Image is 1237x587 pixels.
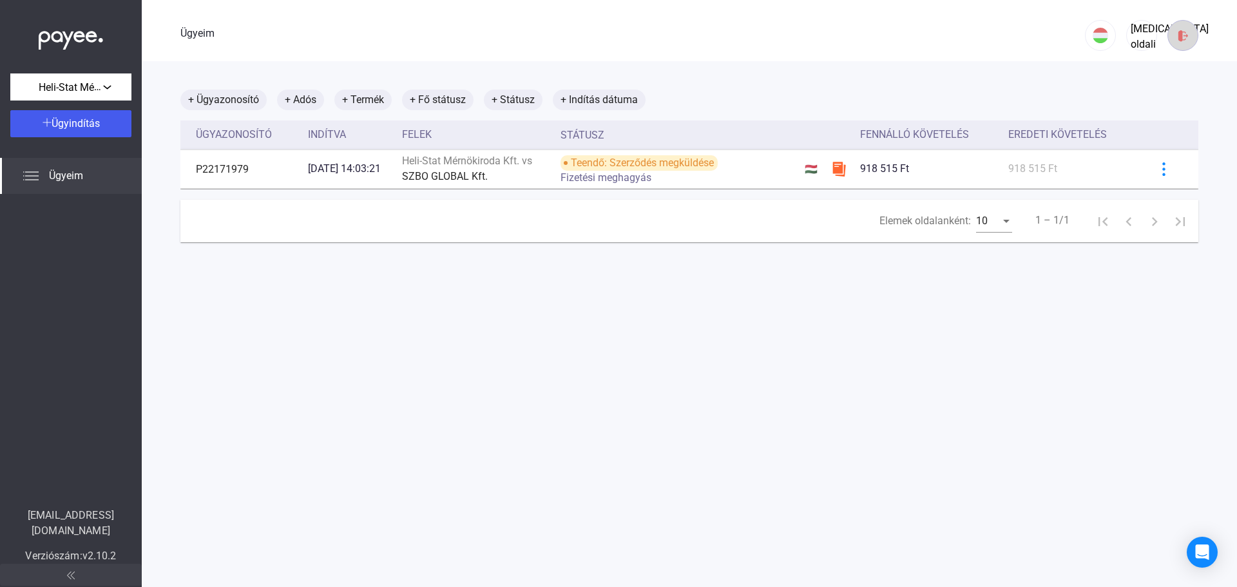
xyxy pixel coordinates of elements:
[831,161,847,177] img: szamlazzhu-mini
[1150,155,1177,182] button: kékebb
[805,163,818,175] font: 🇭🇺
[402,127,550,142] div: Felek
[10,73,131,101] button: Heli-Stat Mérnökiroda Kft.
[188,93,259,106] font: + Ügyazonosító
[1167,20,1198,51] button: kijelentkezés-piros
[860,162,909,175] font: 918 515 Ft
[180,27,215,39] font: Ügyeim
[1035,214,1069,226] font: 1 – 1/1
[1167,208,1193,234] button: Utolsó oldal
[860,128,969,140] font: Fennálló követelés
[1116,208,1142,234] button: Előző oldal
[860,127,998,142] div: Fennálló követelés
[492,93,535,106] font: + Státusz
[402,128,432,140] font: Felek
[879,215,971,227] font: Elemek oldalanként:
[1008,127,1134,142] div: Eredeti követelés
[1085,20,1116,51] button: HU
[25,550,82,562] font: Verziószám:
[1008,162,1057,175] font: 918 515 Ft
[23,168,39,184] img: list.svg
[43,118,52,127] img: plus-white.svg
[976,213,1012,229] mat-select: Elemek oldalanként:
[1126,20,1157,51] button: [MEDICAL_DATA] oldali
[39,24,103,50] img: white-payee-white-dot.svg
[39,81,156,93] font: Heli-Stat Mérnökiroda Kft.
[561,129,604,141] font: Státusz
[49,169,83,182] font: Ügyeim
[308,128,346,140] font: Indítva
[28,509,114,537] font: [EMAIL_ADDRESS][DOMAIN_NAME]
[561,171,651,184] font: Fizetési meghagyás
[308,162,381,175] font: [DATE] 14:03:21
[196,128,272,140] font: Ügyazonosító
[1187,537,1218,568] div: Intercom Messenger megnyitása
[410,93,466,106] font: + Fő státusz
[67,572,75,579] img: arrow-double-left-grey.svg
[10,110,131,137] button: Ügyindítás
[561,93,638,106] font: + Indítás dátuma
[1131,23,1209,50] font: [MEDICAL_DATA] oldali
[52,117,100,130] font: Ügyindítás
[1008,128,1107,140] font: Eredeti követelés
[196,127,298,142] div: Ügyazonosító
[1142,208,1167,234] button: Következő oldal
[1090,208,1116,234] button: Első oldal
[1093,28,1108,43] img: HU
[571,157,714,169] font: Teendő: Szerződés megküldése
[82,550,117,562] font: v2.10.2
[1176,29,1190,43] img: kijelentkezés-piros
[285,93,316,106] font: + Adós
[402,155,532,167] font: Heli-Stat Mérnökiroda Kft. vs
[342,93,384,106] font: + Termék
[1157,162,1171,176] img: kékebb
[402,170,488,182] font: SZBO GLOBAL Kft.
[196,163,249,175] font: P22171979
[976,215,988,227] font: 10
[308,127,392,142] div: Indítva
